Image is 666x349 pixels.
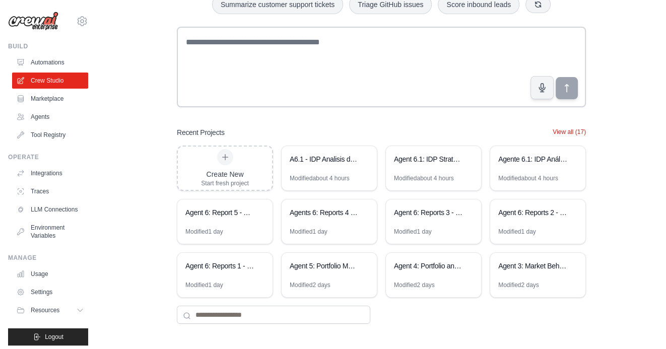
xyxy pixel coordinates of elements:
a: Automations [12,54,88,71]
iframe: Chat Widget [616,301,666,349]
div: Agent 4: Portfolio and competitors table consolidator [394,261,463,271]
div: Create New [201,169,249,179]
span: Logout [45,333,63,341]
a: Tool Registry [12,127,88,143]
div: Modified 1 day [185,228,223,236]
a: Traces [12,183,88,199]
div: Modified 2 days [394,281,435,289]
div: Operate [8,153,88,161]
div: A6.1 - IDP Analisis de Iniciativas - Casos de Exito y Evaluacion EVA [290,154,359,164]
div: Modified 2 days [498,281,539,289]
div: Agent 6: Report 5 - TSR and EVA overall impact [185,207,254,218]
div: Agente 6.1: IDP Análisis de Potencial KPIs vs Benchmarks [498,154,567,164]
div: Manage [8,254,88,262]
div: Modified 2 days [290,281,330,289]
div: Modified about 4 hours [290,174,350,182]
button: Resources [12,302,88,318]
div: Start fresh project [201,179,249,187]
div: Agent 5: Portfolio Management Strategy Automation [290,261,359,271]
div: Modified 1 day [394,228,432,236]
div: Agent 6: Reports 1 - Portfolio Optimization - Automation 1: Initiative Lists [185,261,254,271]
div: Agent 3: Market Behavior Analytics Platform [498,261,567,271]
span: Resources [31,306,59,314]
a: Integrations [12,165,88,181]
div: Modified about 4 hours [498,174,558,182]
div: Build [8,42,88,50]
div: Agent 6: Reports 3 - Portfolio Investment Optimization Reports Generator [394,207,463,218]
div: Agent 6.1: IDP Strategic Initiatives Generator - Step 2 [394,154,463,164]
button: Click to speak your automation idea [530,76,554,99]
a: Usage [12,266,88,282]
a: Settings [12,284,88,300]
div: Widget de chat [616,301,666,349]
a: Marketplace [12,91,88,107]
h3: Recent Projects [177,127,225,137]
a: Environment Variables [12,220,88,244]
div: Modified 1 day [498,228,536,236]
img: Logo [8,12,58,31]
a: LLM Connections [12,201,88,218]
div: Modified 1 day [290,228,327,236]
div: Agents 6: Reports 4 - Portfolio Investment Roadmap Generator [290,207,359,218]
div: Modified 1 day [185,281,223,289]
div: Agent 6: Reports 2 - Initiatives KPIs [498,207,567,218]
a: Crew Studio [12,73,88,89]
a: Agents [12,109,88,125]
div: Modified about 4 hours [394,174,454,182]
button: Logout [8,328,88,345]
button: View all (17) [553,128,586,136]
